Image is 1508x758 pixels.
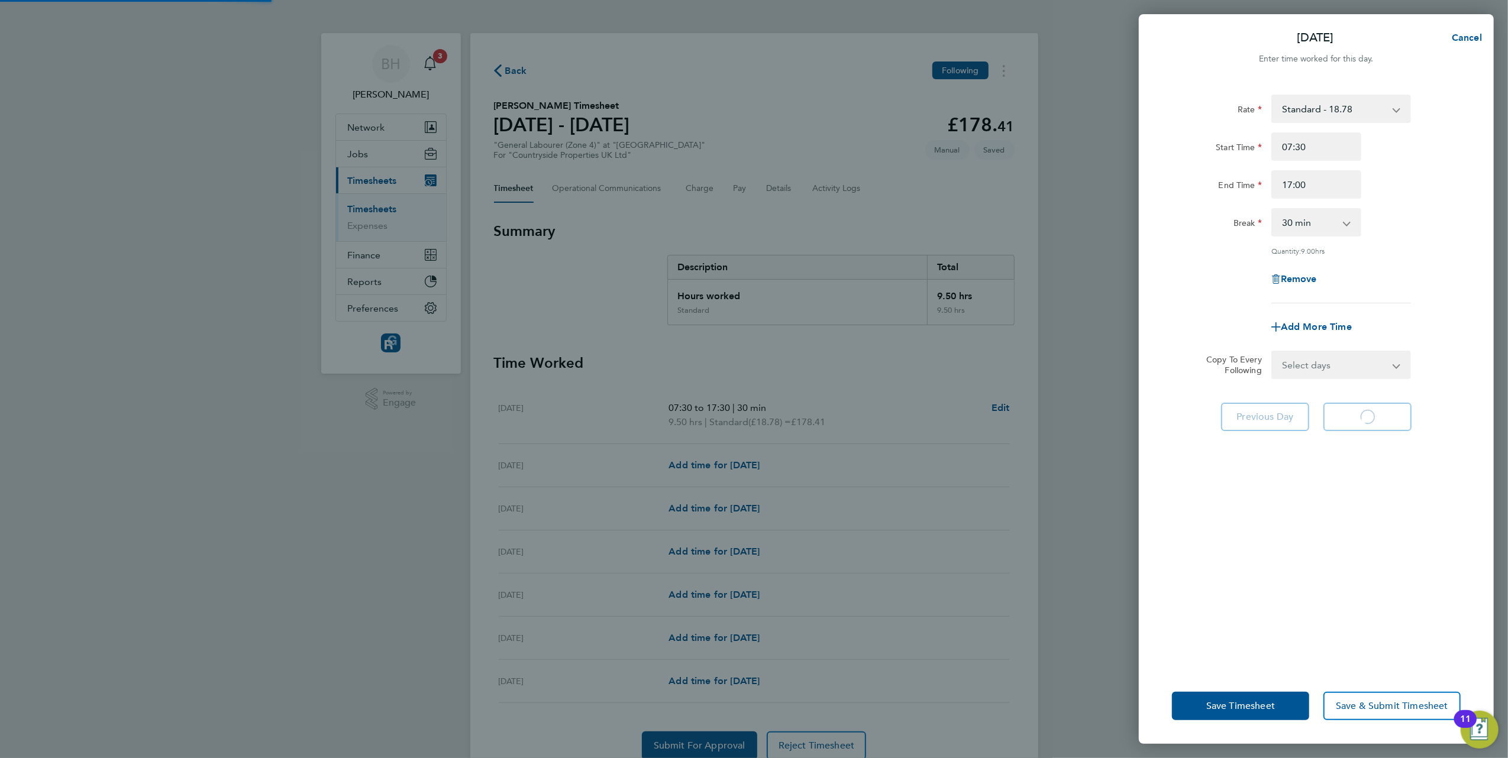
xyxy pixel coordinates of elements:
span: Save & Submit Timesheet [1336,700,1448,712]
label: Start Time [1216,142,1262,156]
span: Cancel [1448,32,1482,43]
button: Add More Time [1271,322,1352,332]
label: End Time [1219,180,1262,194]
button: Remove [1271,274,1317,284]
label: Copy To Every Following [1197,354,1262,375]
button: Cancel [1433,26,1494,50]
label: Rate [1238,104,1262,118]
input: E.g. 08:00 [1271,132,1361,161]
p: [DATE] [1297,30,1334,46]
div: Enter time worked for this day. [1139,52,1494,66]
span: Save Timesheet [1206,700,1275,712]
label: Break [1233,218,1262,232]
span: Add More Time [1281,321,1352,332]
div: 11 [1460,719,1471,734]
button: Save Timesheet [1172,692,1309,720]
span: Remove [1281,273,1317,284]
button: Save & Submit Timesheet [1323,692,1461,720]
span: 9.00 [1301,246,1315,255]
div: Quantity: hrs [1271,246,1411,255]
button: Open Resource Center, 11 new notifications [1461,711,1499,749]
input: E.g. 18:00 [1271,170,1361,199]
